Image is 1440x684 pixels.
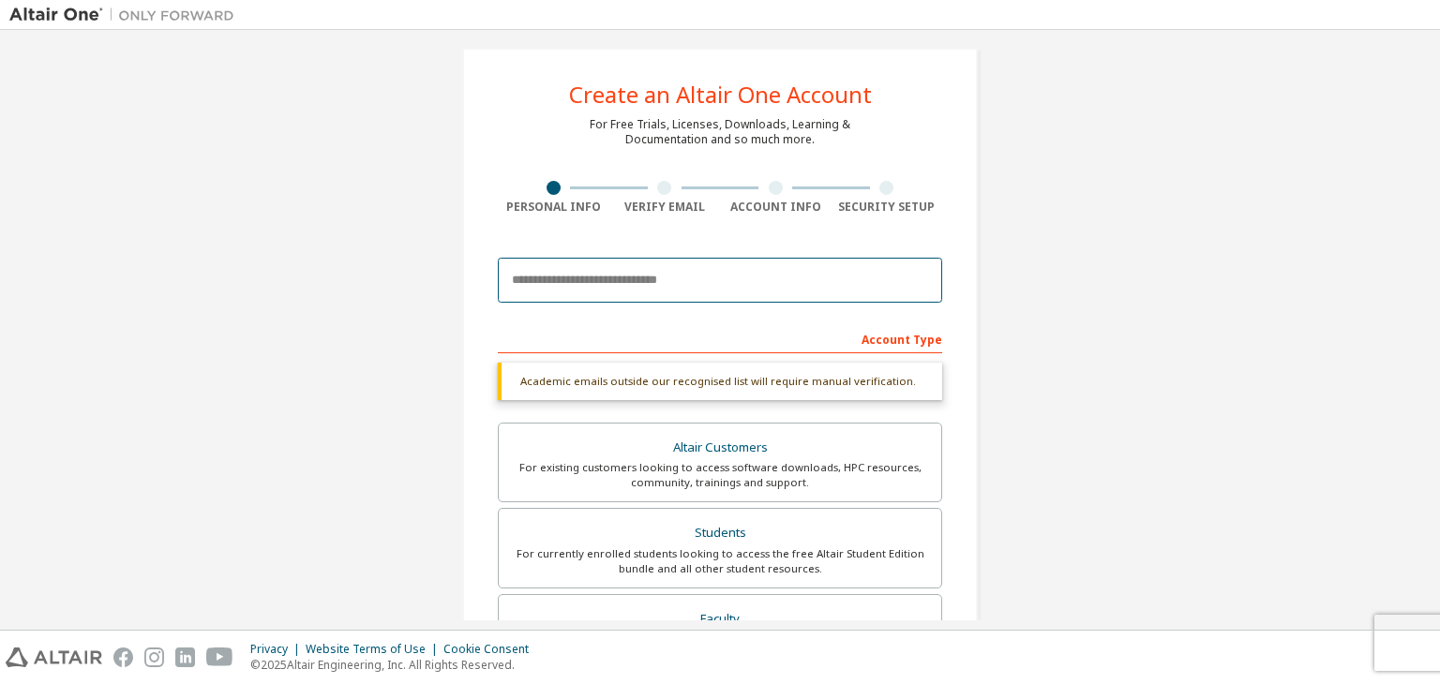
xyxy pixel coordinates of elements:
div: Cookie Consent [443,642,540,657]
div: Privacy [250,642,306,657]
div: Create an Altair One Account [569,83,872,106]
div: For currently enrolled students looking to access the free Altair Student Edition bundle and all ... [510,546,930,576]
div: Account Info [720,200,832,215]
div: Altair Customers [510,435,930,461]
img: instagram.svg [144,647,164,667]
div: Account Type [498,323,942,353]
div: Students [510,520,930,546]
div: Personal Info [498,200,609,215]
img: linkedin.svg [175,647,195,667]
div: For existing customers looking to access software downloads, HPC resources, community, trainings ... [510,460,930,490]
div: Verify Email [609,200,721,215]
div: Faculty [510,606,930,632]
img: facebook.svg [113,647,133,667]
img: altair_logo.svg [6,647,102,667]
div: Website Terms of Use [306,642,443,657]
div: Academic emails outside our recognised list will require manual verification. [498,363,942,400]
img: Altair One [9,6,244,24]
p: © 2025 Altair Engineering, Inc. All Rights Reserved. [250,657,540,673]
img: youtube.svg [206,647,233,667]
div: Security Setup [832,200,943,215]
div: For Free Trials, Licenses, Downloads, Learning & Documentation and so much more. [590,117,850,147]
